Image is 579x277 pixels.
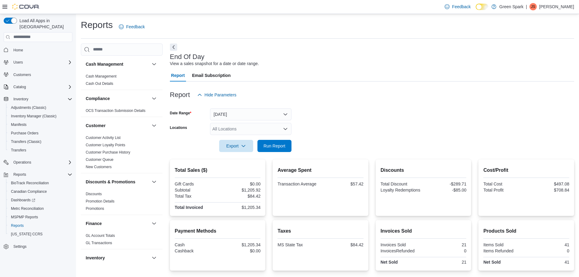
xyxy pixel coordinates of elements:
span: Dashboards [9,196,72,204]
a: Dashboards [9,196,38,204]
button: Finance [86,220,149,227]
span: Load All Apps in [GEOGRAPHIC_DATA] [17,18,72,30]
div: Total Cost [483,182,525,186]
div: -$289.71 [425,182,466,186]
div: 21 [425,260,466,265]
div: Items Sold [483,242,525,247]
a: Cash Management [86,74,116,78]
h2: Products Sold [483,227,569,235]
span: Reports [11,171,72,178]
div: $0.00 [219,182,260,186]
div: Compliance [81,107,163,117]
a: Inventory Manager (Classic) [9,113,59,120]
span: Inventory Manager (Classic) [11,114,57,119]
h2: Average Spent [277,167,364,174]
span: OCS Transaction Submission Details [86,108,146,113]
button: Inventory [1,95,75,103]
a: Customer Loyalty Points [86,143,125,147]
span: Catalog [13,85,26,89]
button: Cash Management [86,61,149,67]
div: Subtotal [175,188,216,192]
button: Transfers [6,146,75,154]
h2: Discounts [381,167,467,174]
h3: Customer [86,123,105,129]
div: Loyalty Redemptions [381,188,422,192]
a: Purchase Orders [9,130,41,137]
span: BioTrack Reconciliation [11,181,49,185]
strong: Total Invoiced [175,205,203,210]
div: 0 [528,248,569,253]
div: $497.08 [528,182,569,186]
a: Customer Queue [86,158,113,162]
div: $1,205.34 [219,205,260,210]
div: Items Refunded [483,248,525,253]
div: $84.42 [322,242,364,247]
span: Discounts [86,192,102,196]
button: Catalog [11,83,28,91]
button: Settings [1,242,75,251]
div: Cash [175,242,216,247]
button: Inventory [11,95,31,103]
a: [US_STATE] CCRS [9,230,45,238]
a: Transfers [9,147,29,154]
div: MS State Tax [277,242,319,247]
span: Adjustments (Classic) [11,105,46,110]
span: Purchase Orders [9,130,72,137]
a: Metrc Reconciliation [9,205,46,212]
img: Cova [12,4,40,10]
span: Hide Parameters [205,92,236,98]
h2: Invoices Sold [381,227,467,235]
a: Home [11,47,26,54]
a: Reports [9,222,26,229]
div: Invoices Sold [381,242,422,247]
span: Reports [13,172,26,177]
button: Metrc Reconciliation [6,204,75,213]
button: Operations [11,159,34,166]
span: Transfers (Classic) [11,139,41,144]
a: GL Transactions [86,241,112,245]
div: 41 [528,260,569,265]
h3: Cash Management [86,61,123,67]
h3: Compliance [86,95,110,102]
button: Inventory [150,254,158,261]
span: Metrc Reconciliation [9,205,72,212]
button: Reports [6,221,75,230]
h3: Inventory [86,255,105,261]
div: View a sales snapshot for a date or date range. [170,61,259,67]
button: Customer [86,123,149,129]
button: Run Report [257,140,291,152]
span: Settings [11,243,72,250]
div: 41 [528,242,569,247]
p: | [526,3,527,10]
button: Manifests [6,120,75,129]
div: $0.00 [219,248,260,253]
span: Operations [13,160,31,165]
div: Transaction Average [277,182,319,186]
button: Users [1,58,75,67]
div: $708.84 [528,188,569,192]
span: Customer Loyalty Points [86,143,125,147]
a: Customer Purchase History [86,150,130,154]
span: Transfers (Classic) [9,138,72,145]
a: Dashboards [6,196,75,204]
span: Users [13,60,23,65]
span: Export [223,140,250,152]
span: Run Report [264,143,285,149]
strong: Net Sold [483,260,501,265]
nav: Complex example [4,43,72,267]
h3: Discounts & Promotions [86,179,135,185]
span: Cash Out Details [86,81,113,86]
span: Feedback [126,24,145,30]
span: Dashboards [11,198,35,203]
label: Date Range [170,111,191,116]
span: Catalog [11,83,72,91]
a: Customers [11,71,33,78]
button: Compliance [86,95,149,102]
span: Inventory [11,95,72,103]
div: Gift Cards [175,182,216,186]
button: Customers [1,70,75,79]
button: Finance [150,220,158,227]
span: Users [11,59,72,66]
h1: Reports [81,19,113,31]
div: Finance [81,232,163,249]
